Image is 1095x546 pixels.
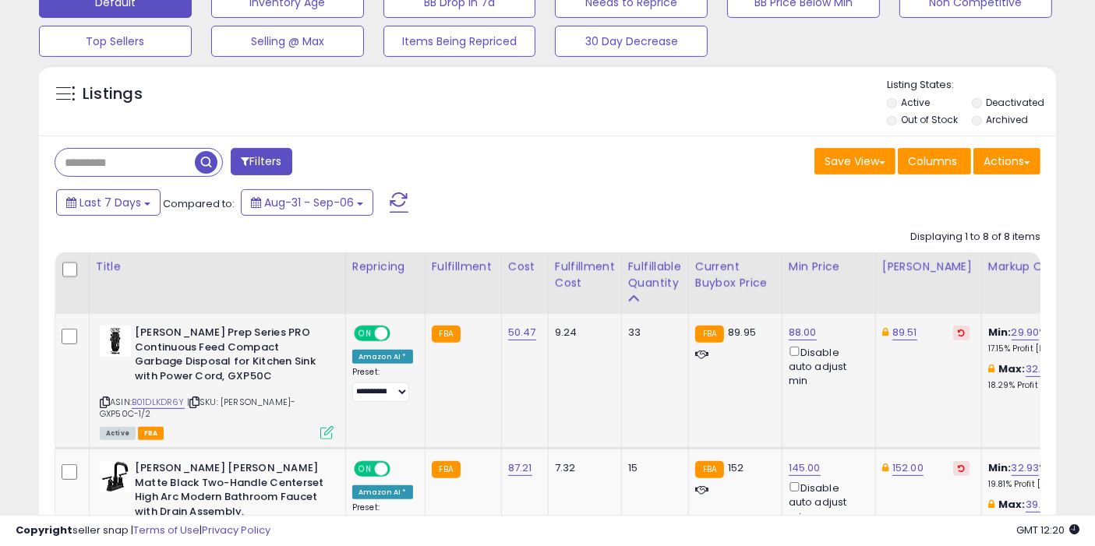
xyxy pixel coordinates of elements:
[882,259,975,275] div: [PERSON_NAME]
[79,195,141,210] span: Last 7 Days
[355,463,375,476] span: ON
[628,259,682,291] div: Fulfillable Quantity
[138,427,164,440] span: FBA
[728,325,756,340] span: 89.95
[132,396,185,409] a: B01DLKDR6Y
[902,113,959,126] label: Out of Stock
[910,230,1040,245] div: Displaying 1 to 8 of 8 items
[508,325,536,340] a: 50.47
[211,26,364,57] button: Selling @ Max
[355,327,375,340] span: ON
[83,83,143,105] h5: Listings
[432,326,461,343] small: FBA
[555,326,609,340] div: 9.24
[133,523,200,537] a: Terms of Use
[988,325,1012,340] b: Min:
[352,367,413,401] div: Preset:
[728,460,744,475] span: 152
[898,148,971,174] button: Columns
[998,361,1026,376] b: Max:
[892,325,917,340] a: 89.51
[388,463,413,476] span: OFF
[508,259,542,275] div: Cost
[987,113,1029,126] label: Archived
[555,461,609,475] div: 7.32
[695,461,724,478] small: FBA
[1012,460,1040,476] a: 32.93
[100,326,334,438] div: ASIN:
[789,343,864,388] div: Disable auto adjust min
[892,460,924,476] a: 152.00
[695,259,775,291] div: Current Buybox Price
[988,460,1012,475] b: Min:
[264,195,354,210] span: Aug-31 - Sep-06
[100,326,131,357] img: 31L29xcHXvL._SL40_.jpg
[908,153,957,169] span: Columns
[241,189,373,216] button: Aug-31 - Sep-06
[628,326,676,340] div: 33
[202,523,270,537] a: Privacy Policy
[39,26,192,57] button: Top Sellers
[987,96,1045,109] label: Deactivated
[388,327,413,340] span: OFF
[135,326,324,387] b: [PERSON_NAME] Prep Series PRO Continuous Feed Compact Garbage Disposal for Kitchen Sink with Powe...
[383,26,536,57] button: Items Being Repriced
[998,497,1026,512] b: Max:
[352,259,419,275] div: Repricing
[100,461,131,492] img: 31rDnkXoV1L._SL40_.jpg
[508,460,532,476] a: 87.21
[432,259,495,275] div: Fulfillment
[16,523,72,537] strong: Copyright
[352,485,413,499] div: Amazon AI *
[1026,361,1055,377] a: 32.44
[100,396,295,419] span: | SKU: [PERSON_NAME]-GXP50C-1/2
[1016,523,1079,537] span: 2025-09-14 12:20 GMT
[628,461,676,475] div: 15
[56,189,161,216] button: Last 7 Days
[789,325,817,340] a: 88.00
[887,78,1056,93] p: Listing States:
[100,427,136,440] span: All listings currently available for purchase on Amazon
[16,523,270,538] div: seller snap | |
[555,26,708,57] button: 30 Day Decrease
[163,196,235,211] span: Compared to:
[695,326,724,343] small: FBA
[555,259,615,291] div: Fulfillment Cost
[432,461,461,478] small: FBA
[231,148,291,175] button: Filters
[352,350,413,364] div: Amazon AI *
[789,259,869,275] div: Min Price
[789,460,821,476] a: 145.00
[814,148,895,174] button: Save View
[789,479,864,523] div: Disable auto adjust min
[1026,497,1053,513] a: 39.75
[973,148,1040,174] button: Actions
[96,259,339,275] div: Title
[1012,325,1040,340] a: 29.90
[902,96,931,109] label: Active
